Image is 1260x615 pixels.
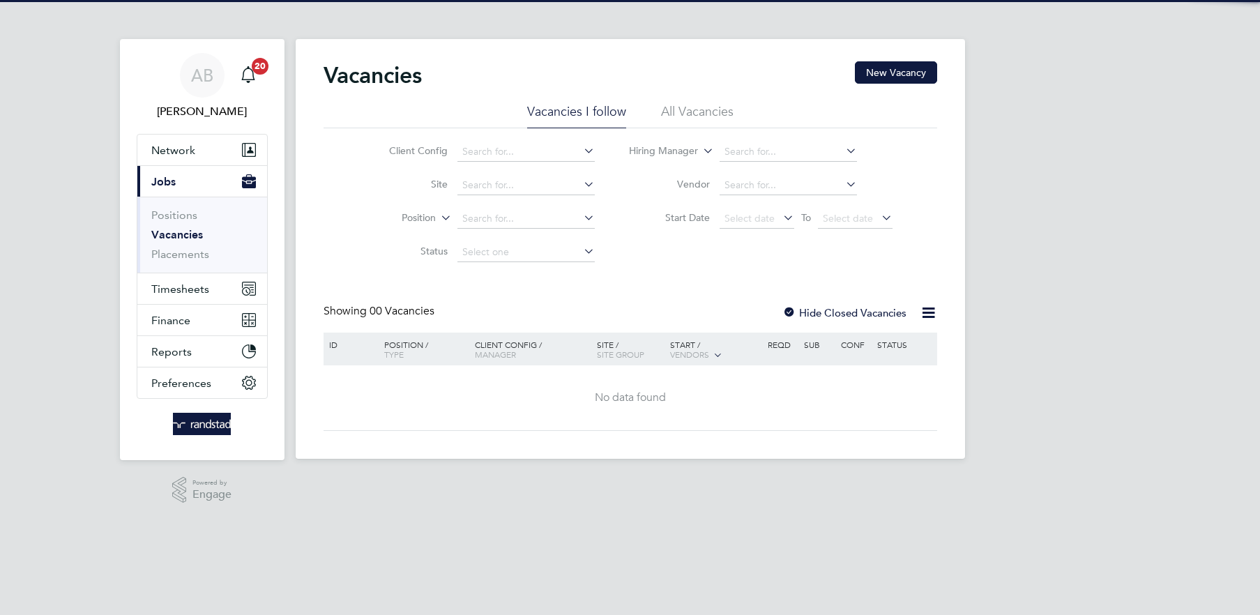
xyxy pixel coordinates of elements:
label: Client Config [367,144,448,157]
div: Sub [800,333,837,356]
span: Manager [475,349,516,360]
button: Finance [137,305,267,335]
a: Go to home page [137,413,268,435]
div: Start / [667,333,764,367]
div: Jobs [137,197,267,273]
input: Search for... [457,142,595,162]
button: Network [137,135,267,165]
label: Site [367,178,448,190]
label: Start Date [630,211,710,224]
div: No data found [326,390,935,405]
div: Reqd [764,333,800,356]
li: All Vacancies [661,103,734,128]
a: Powered byEngage [172,477,231,503]
input: Search for... [720,176,857,195]
span: Network [151,144,195,157]
div: Status [874,333,934,356]
div: Site / [593,333,667,366]
a: Vacancies [151,228,203,241]
span: Powered by [192,477,231,489]
button: Preferences [137,367,267,398]
label: Position [356,211,436,225]
label: Status [367,245,448,257]
span: Select date [823,212,873,225]
button: Reports [137,336,267,367]
a: AB[PERSON_NAME] [137,53,268,120]
div: Showing [324,304,437,319]
div: Position / [374,333,471,366]
span: To [797,208,815,227]
label: Vendor [630,178,710,190]
label: Hide Closed Vacancies [782,306,906,319]
span: Engage [192,489,231,501]
span: Vendors [670,349,709,360]
input: Search for... [720,142,857,162]
button: Timesheets [137,273,267,304]
input: Search for... [457,209,595,229]
button: New Vacancy [855,61,937,84]
input: Select one [457,243,595,262]
span: Type [384,349,404,360]
span: Jobs [151,175,176,188]
button: Jobs [137,166,267,197]
span: 00 Vacancies [370,304,434,318]
span: AB [191,66,213,84]
span: Alex Burke [137,103,268,120]
span: Preferences [151,377,211,390]
span: 20 [252,58,268,75]
a: Placements [151,248,209,261]
span: Timesheets [151,282,209,296]
li: Vacancies I follow [527,103,626,128]
nav: Main navigation [120,39,284,460]
h2: Vacancies [324,61,422,89]
label: Hiring Manager [618,144,698,158]
span: Finance [151,314,190,327]
span: Select date [724,212,775,225]
div: Conf [837,333,874,356]
input: Search for... [457,176,595,195]
div: ID [326,333,374,356]
a: Positions [151,208,197,222]
a: 20 [234,53,262,98]
img: randstad-logo-retina.png [173,413,231,435]
span: Reports [151,345,192,358]
span: Site Group [597,349,644,360]
div: Client Config / [471,333,593,366]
